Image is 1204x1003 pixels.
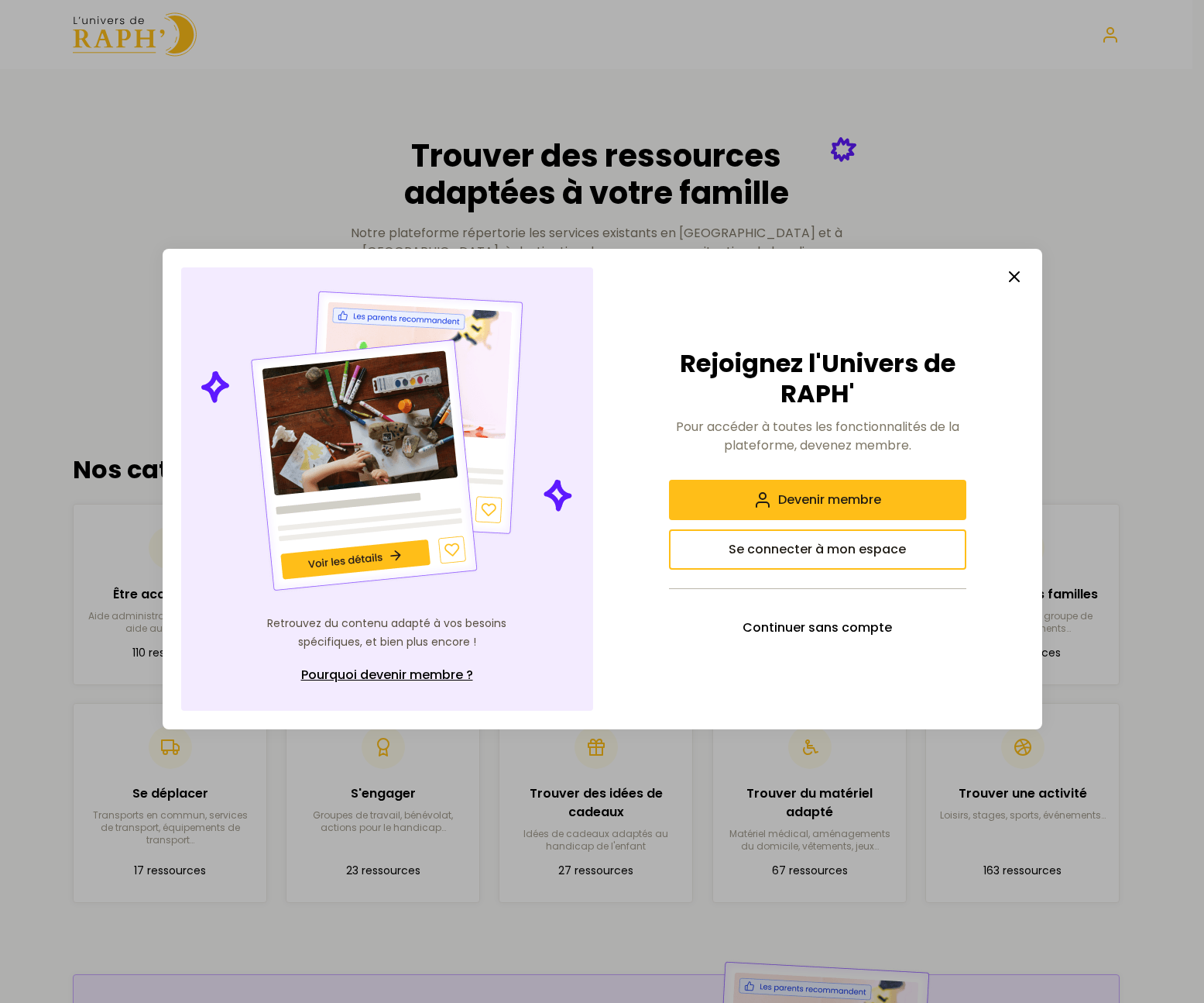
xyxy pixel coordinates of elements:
[301,666,473,684] span: Pourquoi devenir membre ?
[729,540,906,559] span: Se connecter à mon espace
[743,619,892,637] span: Continuer sans compte
[669,529,966,570] button: Se connecter à mon espace
[669,608,966,648] button: Continuer sans compte
[669,418,966,455] p: Pour accéder à toutes les fonctionnalités de la plateforme, devenez membre.
[197,286,576,596] img: Illustration de contenu personnalisé
[263,658,511,692] a: Pourquoi devenir membre ?
[778,491,881,509] span: Devenir membre
[263,615,511,652] p: Retrouvez du contenu adapté à vos besoins spécifiques, et bien plus encore !
[669,480,966,520] button: Devenir membre
[669,349,966,408] h2: Rejoignez l'Univers de RAPH'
